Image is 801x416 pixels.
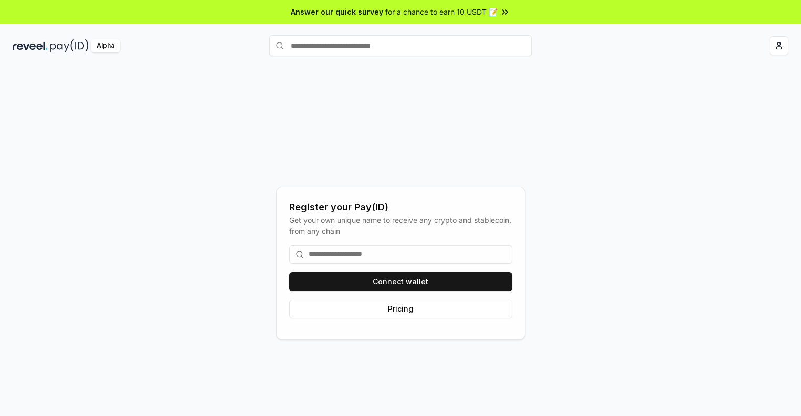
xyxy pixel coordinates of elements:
span: for a chance to earn 10 USDT 📝 [385,6,498,17]
img: pay_id [50,39,89,52]
button: Connect wallet [289,272,512,291]
button: Pricing [289,300,512,318]
img: reveel_dark [13,39,48,52]
div: Register your Pay(ID) [289,200,512,215]
div: Get your own unique name to receive any crypto and stablecoin, from any chain [289,215,512,237]
span: Answer our quick survey [291,6,383,17]
div: Alpha [91,39,120,52]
